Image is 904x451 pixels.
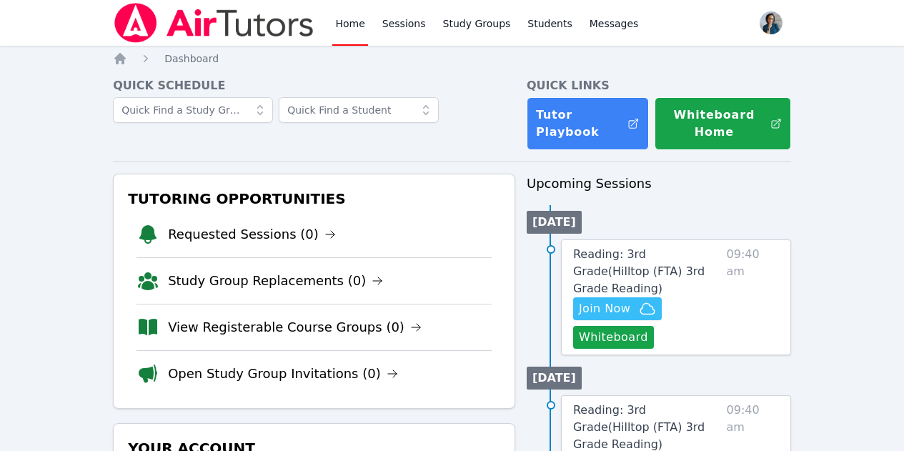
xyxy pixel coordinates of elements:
[279,97,439,123] input: Quick Find a Student
[164,51,219,66] a: Dashboard
[113,77,515,94] h4: Quick Schedule
[168,224,336,244] a: Requested Sessions (0)
[727,246,779,349] span: 09:40 am
[527,367,582,390] li: [DATE]
[113,3,315,43] img: Air Tutors
[527,97,649,150] a: Tutor Playbook
[125,186,503,212] h3: Tutoring Opportunities
[573,403,705,451] span: Reading: 3rd Grade ( Hilltop (FTA) 3rd Grade Reading )
[113,51,791,66] nav: Breadcrumb
[590,16,639,31] span: Messages
[655,97,791,150] button: Whiteboard Home
[527,174,791,194] h3: Upcoming Sessions
[164,53,219,64] span: Dashboard
[573,247,705,295] span: Reading: 3rd Grade ( Hilltop (FTA) 3rd Grade Reading )
[168,364,398,384] a: Open Study Group Invitations (0)
[527,77,791,94] h4: Quick Links
[113,97,273,123] input: Quick Find a Study Group
[573,246,721,297] a: Reading: 3rd Grade(Hilltop (FTA) 3rd Grade Reading)
[168,271,383,291] a: Study Group Replacements (0)
[168,317,422,337] a: View Registerable Course Groups (0)
[573,297,662,320] button: Join Now
[527,211,582,234] li: [DATE]
[573,326,654,349] button: Whiteboard
[579,300,630,317] span: Join Now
